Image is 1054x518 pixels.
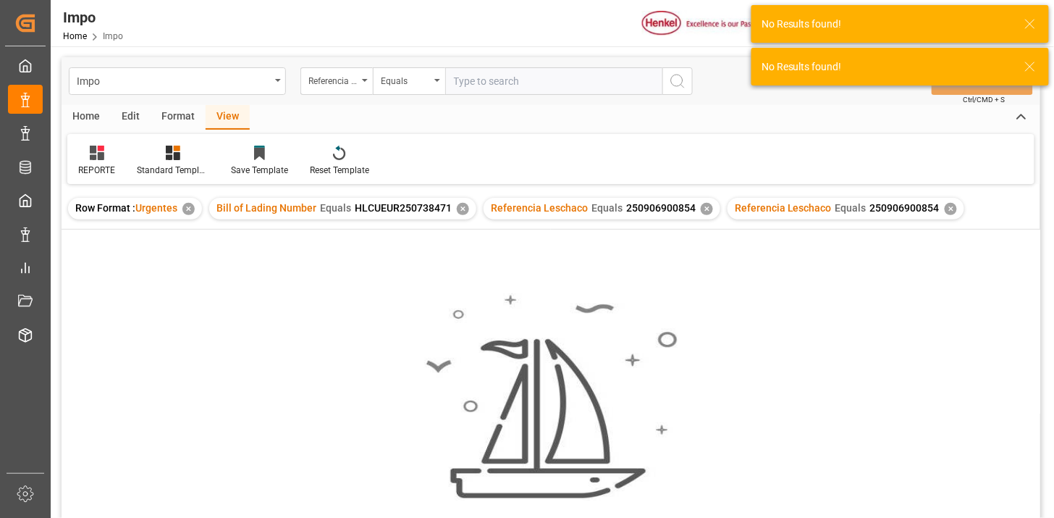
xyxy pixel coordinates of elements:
[75,202,135,214] span: Row Format :
[182,203,195,215] div: ✕
[77,71,270,89] div: Impo
[355,202,452,214] span: HLCUEUR250738471
[457,203,469,215] div: ✕
[216,202,316,214] span: Bill of Lading Number
[137,164,209,177] div: Standard Templates
[762,17,1011,32] div: No Results found!
[63,7,123,28] div: Impo
[300,67,373,95] button: open menu
[373,67,445,95] button: open menu
[231,164,288,177] div: Save Template
[62,105,111,130] div: Home
[135,202,177,214] span: Urgentes
[662,67,693,95] button: search button
[381,71,430,88] div: Equals
[445,67,662,95] input: Type to search
[945,203,957,215] div: ✕
[63,31,87,41] a: Home
[870,202,940,214] span: 250906900854
[320,202,351,214] span: Equals
[308,71,358,88] div: Referencia Leschaco
[735,202,832,214] span: Referencia Leschaco
[424,293,678,501] img: smooth_sailing.jpeg
[642,11,764,36] img: Henkel%20logo.jpg_1689854090.jpg
[591,202,623,214] span: Equals
[69,67,286,95] button: open menu
[206,105,250,130] div: View
[762,59,1011,75] div: No Results found!
[835,202,867,214] span: Equals
[491,202,588,214] span: Referencia Leschaco
[310,164,369,177] div: Reset Template
[701,203,713,215] div: ✕
[78,164,115,177] div: REPORTE
[151,105,206,130] div: Format
[964,94,1005,105] span: Ctrl/CMD + S
[626,202,696,214] span: 250906900854
[111,105,151,130] div: Edit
